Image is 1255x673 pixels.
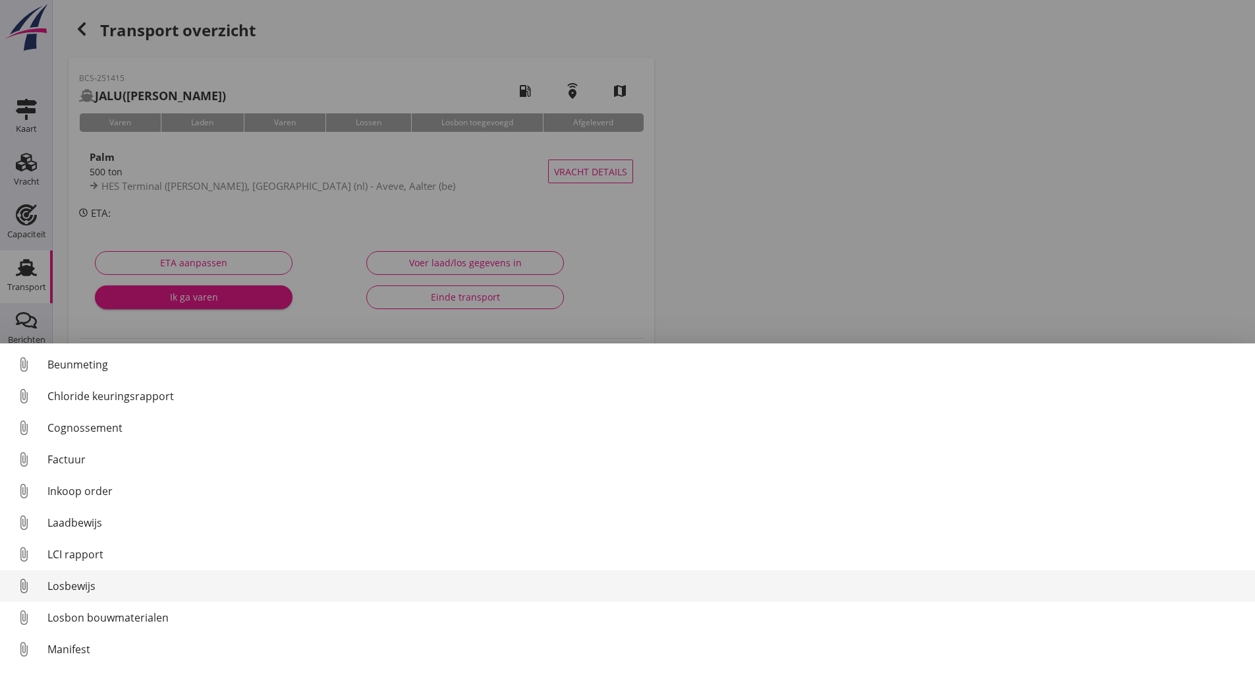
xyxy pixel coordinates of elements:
[13,512,34,533] i: attach_file
[13,354,34,375] i: attach_file
[47,357,1244,372] div: Beunmeting
[13,639,34,660] i: attach_file
[13,386,34,407] i: attach_file
[13,449,34,470] i: attach_file
[13,417,34,438] i: attach_file
[13,575,34,597] i: attach_file
[47,578,1244,594] div: Losbewijs
[13,544,34,565] i: attach_file
[47,388,1244,404] div: Chloride keuringsrapport
[13,607,34,628] i: attach_file
[47,452,1244,467] div: Factuur
[47,420,1244,436] div: Cognossement
[47,641,1244,657] div: Manifest
[47,483,1244,499] div: Inkoop order
[13,481,34,502] i: attach_file
[47,610,1244,626] div: Losbon bouwmaterialen
[47,515,1244,531] div: Laadbewijs
[47,546,1244,562] div: LCI rapport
